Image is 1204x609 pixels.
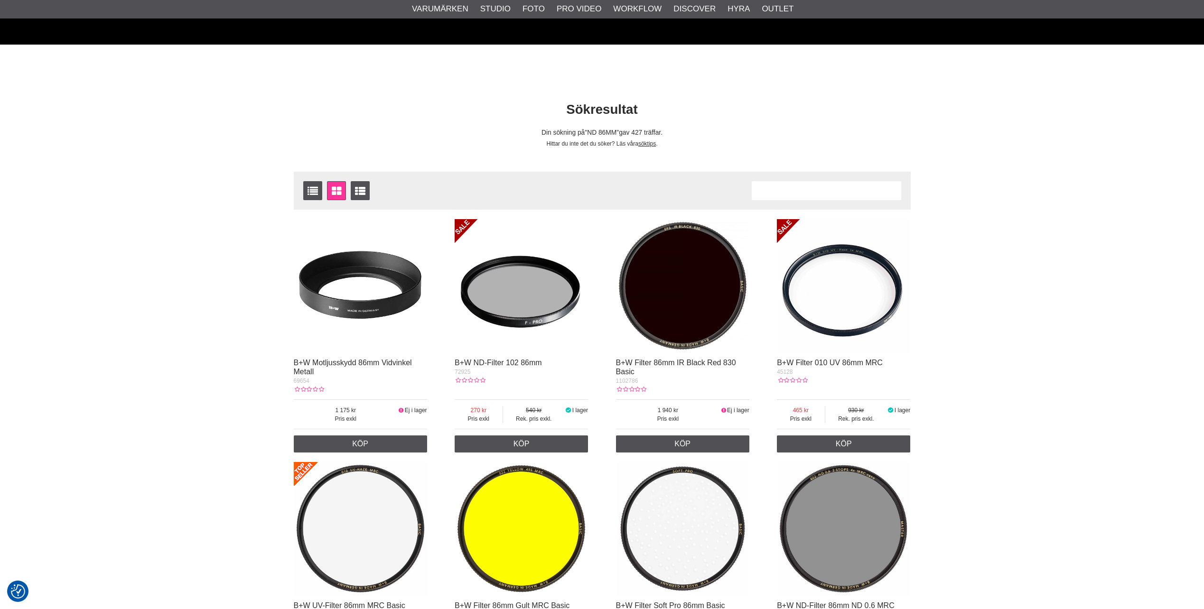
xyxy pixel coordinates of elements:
span: 1 940 [616,406,720,415]
button: Samtyckesinställningar [11,583,25,600]
span: 72925 [455,369,470,375]
a: Köp [455,435,588,452]
img: B+W ND-Filter 86mm ND 0.6 MRC Nano Master [777,462,910,595]
span: 930 [825,406,887,415]
img: Revisit consent button [11,584,25,599]
a: Listvisning [303,181,322,200]
i: I lager [565,407,572,414]
div: Kundbetyg: 0 [294,385,324,394]
div: Kundbetyg: 0 [616,385,646,394]
span: Rek. pris exkl. [503,415,565,423]
img: B+W Filter Soft Pro 86mm Basic [616,462,749,595]
a: B+W Filter 010 UV 86mm MRC [777,359,883,367]
i: I lager [887,407,895,414]
a: Studio [480,3,511,15]
span: Pris exkl [777,415,824,423]
a: Workflow [613,3,662,15]
span: Ej i lager [727,407,749,414]
a: B+W ND-Filter 102 86mm [455,359,542,367]
span: 69654 [294,378,309,384]
span: 465 [777,406,824,415]
a: Köp [616,435,749,452]
div: Kundbetyg: 0 [777,376,807,385]
a: Hyra [728,3,750,15]
span: ND 86MM [585,129,619,136]
a: B+W Filter 86mm IR Black Red 830 Basic [616,359,736,376]
span: Din sökning på gav 427 träffar. [541,129,663,136]
a: Pro Video [557,3,601,15]
a: Varumärken [412,3,468,15]
a: B+W Motljusskydd 86mm Vidvinkel Metall [294,359,412,376]
i: Ej i lager [398,407,405,414]
img: B+W UV-Filter 86mm MRC Basic [294,462,427,595]
i: Ej i lager [720,407,727,414]
div: Kundbetyg: 0 [455,376,485,385]
img: B+W Filter 010 UV 86mm MRC [777,219,910,352]
a: Foto [523,3,545,15]
span: 1102786 [616,378,638,384]
a: Utökad listvisning [351,181,370,200]
a: söktips [638,140,656,147]
img: B+W Motljusskydd 86mm Vidvinkel Metall [294,219,427,352]
span: 540 [503,406,565,415]
span: Pris exkl [616,415,720,423]
span: 270 [455,406,502,415]
span: I lager [572,407,588,414]
span: I lager [895,407,910,414]
span: Pris exkl [294,415,398,423]
span: . [656,140,657,147]
img: B+W Filter 86mm IR Black Red 830 Basic [616,219,749,352]
span: Pris exkl [455,415,502,423]
span: 45128 [777,369,793,375]
a: Fönstervisning [327,181,346,200]
a: Discover [673,3,716,15]
a: Köp [294,435,427,452]
span: Rek. pris exkl. [825,415,887,423]
a: Köp [777,435,910,452]
span: 1 175 [294,406,398,415]
img: B+W Filter 86mm Gult MRC Basic [455,462,588,595]
a: Outlet [762,3,793,15]
h1: Sökresultat [287,101,918,119]
img: B+W ND-Filter 102 86mm [455,219,588,352]
span: Hittar du inte det du söker? Läs våra [546,140,638,147]
span: Ej i lager [405,407,427,414]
